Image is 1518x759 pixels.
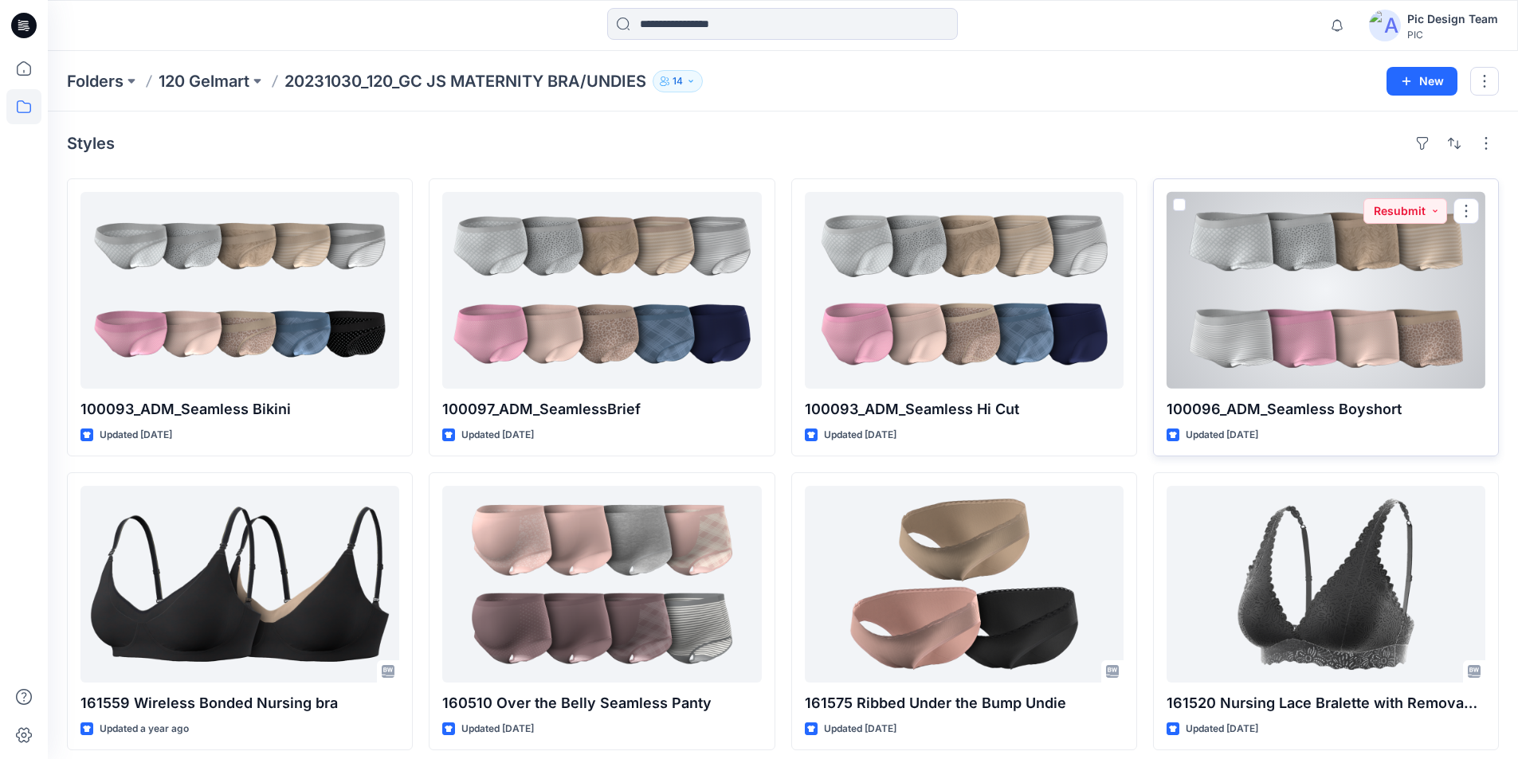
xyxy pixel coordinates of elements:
[100,721,189,737] p: Updated a year ago
[442,486,761,683] a: 160510 Over the Belly Seamless Panty
[67,134,115,153] h4: Styles
[1167,398,1485,421] p: 100096_ADM_Seamless Boyshort
[805,398,1124,421] p: 100093_ADM_Seamless Hi Cut
[805,486,1124,683] a: 161575 Ribbed Under the Bump Undie
[100,427,172,444] p: Updated [DATE]
[284,70,646,92] p: 20231030_120_GC JS MATERNITY BRA/UNDIES
[461,427,534,444] p: Updated [DATE]
[824,427,896,444] p: Updated [DATE]
[80,398,399,421] p: 100093_ADM_Seamless Bikini
[1407,10,1498,29] div: Pic Design Team
[461,721,534,737] p: Updated [DATE]
[442,398,761,421] p: 100097_ADM_SeamlessBrief
[1369,10,1401,41] img: avatar
[653,70,703,92] button: 14
[1186,721,1258,737] p: Updated [DATE]
[673,72,683,90] p: 14
[824,721,896,737] p: Updated [DATE]
[1167,486,1485,683] a: 161520 Nursing Lace Bralette with Removable cups V2
[805,192,1124,389] a: 100093_ADM_Seamless Hi Cut
[1407,29,1498,41] div: PIC
[442,192,761,389] a: 100097_ADM_SeamlessBrief
[1167,692,1485,714] p: 161520 Nursing Lace Bralette with Removable cups V2
[159,70,249,92] a: 120 Gelmart
[80,692,399,714] p: 161559 Wireless Bonded Nursing bra
[1167,192,1485,389] a: 100096_ADM_Seamless Boyshort
[80,192,399,389] a: 100093_ADM_Seamless Bikini
[67,70,124,92] a: Folders
[80,486,399,683] a: 161559 Wireless Bonded Nursing bra
[1186,427,1258,444] p: Updated [DATE]
[1387,67,1457,96] button: New
[442,692,761,714] p: 160510 Over the Belly Seamless Panty
[805,692,1124,714] p: 161575 Ribbed Under the Bump Undie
